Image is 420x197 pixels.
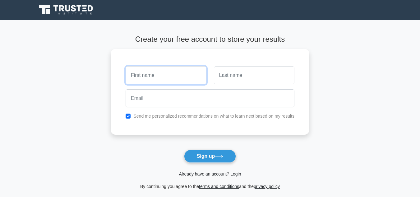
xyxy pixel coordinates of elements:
[254,184,280,189] a: privacy policy
[107,183,313,190] div: By continuing you agree to the and the
[199,184,239,189] a: terms and conditions
[184,150,236,163] button: Sign up
[214,66,294,84] input: Last name
[133,114,294,119] label: Send me personalized recommendations on what to learn next based on my results
[179,171,241,176] a: Already have an account? Login
[126,89,294,107] input: Email
[126,66,206,84] input: First name
[111,35,309,44] h4: Create your free account to store your results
